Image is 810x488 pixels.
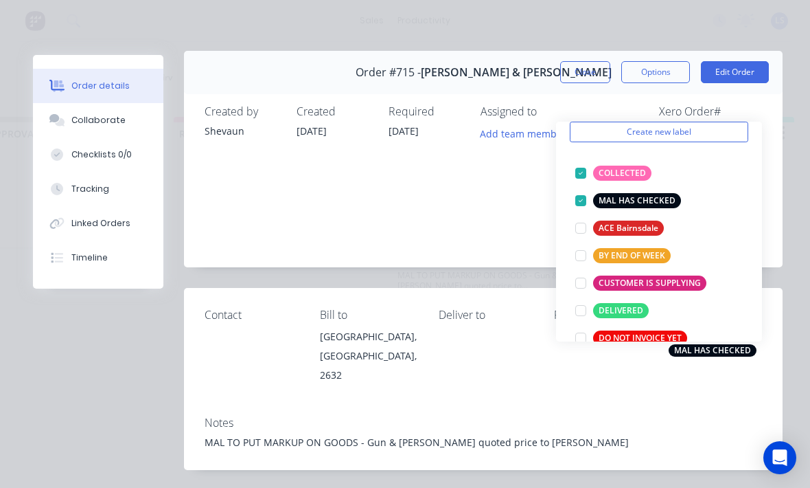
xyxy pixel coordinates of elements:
div: [GEOGRAPHIC_DATA], [GEOGRAPHIC_DATA], 2632 [320,327,417,385]
button: MAL HAS CHECKED [570,191,686,210]
div: MAL TO PUT MARKUP ON GOODS - Gun & [PERSON_NAME] quoted price to [PERSON_NAME] [205,435,762,450]
div: MAL HAS CHECKED [669,344,756,357]
button: CUSTOMER IS SUPPLYING [570,274,712,293]
button: DELIVERED [570,301,654,320]
div: MAL HAS CHECKED [593,193,681,208]
button: Timeline [33,241,163,275]
div: Created by [205,105,280,118]
button: ACE Bairnsdale [570,219,669,238]
div: Bill to [320,309,417,322]
button: Checklists 0/0 [33,137,163,172]
button: Close [560,61,610,83]
span: Order #715 - [356,66,421,79]
div: COLLECTED [593,166,651,181]
div: Created [297,105,372,118]
button: Collaborate [33,103,163,137]
span: [DATE] [297,124,327,137]
div: Checklists 0/0 [71,148,132,161]
div: Tracking [71,183,109,195]
div: Shevaun [205,124,280,138]
div: Linked Orders [71,217,130,230]
button: DO NOT INVOICE YET [570,329,693,348]
button: Tracking [33,172,163,206]
button: Add team member [481,124,574,142]
div: BY END OF WEEK [593,248,671,263]
div: Order details [71,80,130,92]
div: Notes [205,417,762,430]
button: Edit Order [701,61,769,83]
div: Xero Order # [659,105,762,118]
div: Deliver to [439,309,532,322]
button: Order details [33,69,163,103]
span: [PERSON_NAME] & [PERSON_NAME] [421,66,612,79]
div: Collaborate [71,114,126,126]
div: Assigned to [481,105,618,118]
div: ACE Bairnsdale [593,221,664,236]
span: [DATE] [389,124,419,137]
div: DO NOT INVOICE YET [593,331,687,346]
div: DELIVERED [593,303,649,318]
button: BY END OF WEEK [570,246,676,265]
div: Contact [205,309,298,322]
button: Options [621,61,690,83]
div: Open Intercom Messenger [763,441,796,474]
button: Add team member [473,124,574,142]
div: PO [554,309,647,322]
button: Linked Orders [33,206,163,241]
button: Create new label [570,122,748,142]
div: Timeline [71,252,108,264]
div: Required [389,105,464,118]
button: COLLECTED [570,164,657,183]
div: CUSTOMER IS SUPPLYING [593,276,706,291]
